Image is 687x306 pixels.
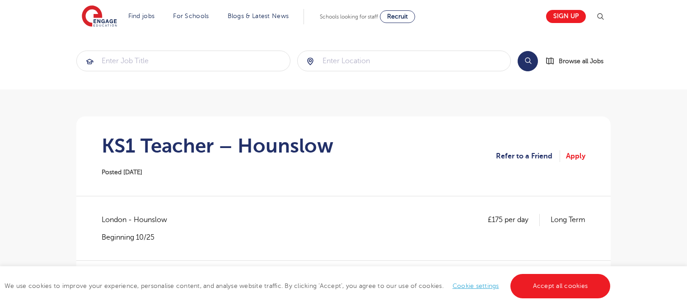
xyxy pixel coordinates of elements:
[77,51,290,71] input: Submit
[297,51,511,71] div: Submit
[566,150,585,162] a: Apply
[518,51,538,71] button: Search
[545,56,611,66] a: Browse all Jobs
[76,51,290,71] div: Submit
[5,283,612,289] span: We use cookies to improve your experience, personalise content, and analyse website traffic. By c...
[228,13,289,19] a: Blogs & Latest News
[453,283,499,289] a: Cookie settings
[387,13,408,20] span: Recruit
[488,214,540,226] p: £175 per day
[128,13,155,19] a: Find jobs
[380,10,415,23] a: Recruit
[559,56,603,66] span: Browse all Jobs
[102,169,142,176] span: Posted [DATE]
[546,10,586,23] a: Sign up
[102,214,176,226] span: London - Hounslow
[320,14,378,20] span: Schools looking for staff
[298,51,511,71] input: Submit
[496,150,560,162] a: Refer to a Friend
[102,134,333,157] h1: KS1 Teacher – Hounslow
[551,214,585,226] p: Long Term
[510,274,611,298] a: Accept all cookies
[102,232,176,242] p: Beginning 10/25
[82,5,117,28] img: Engage Education
[173,13,209,19] a: For Schools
